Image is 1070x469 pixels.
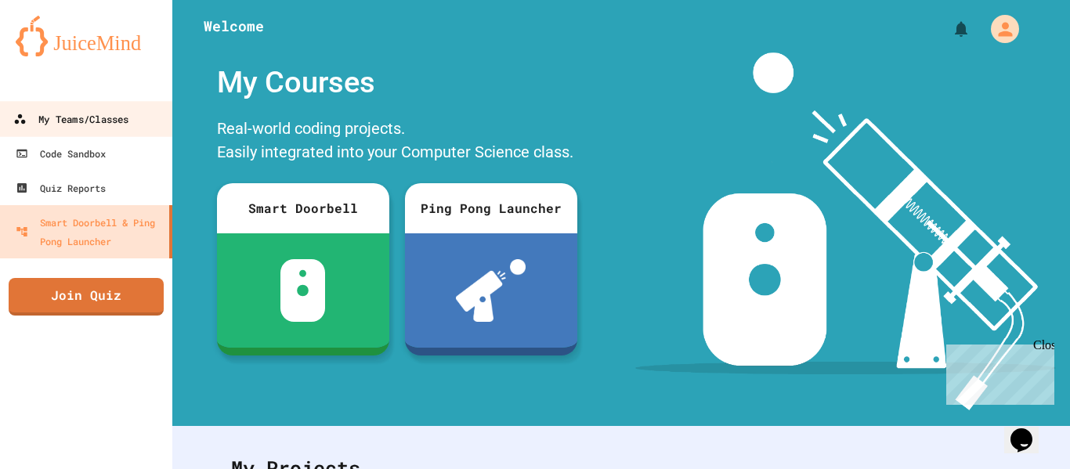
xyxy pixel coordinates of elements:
div: My Courses [209,52,585,113]
div: Chat with us now!Close [6,6,108,99]
div: Ping Pong Launcher [405,183,577,233]
div: Quiz Reports [16,179,106,197]
iframe: chat widget [1004,406,1054,453]
iframe: chat widget [940,338,1054,405]
div: Smart Doorbell & Ping Pong Launcher [16,213,163,251]
div: Real-world coding projects. Easily integrated into your Computer Science class. [209,113,585,171]
a: Join Quiz [9,278,164,316]
div: My Teams/Classes [13,110,128,129]
div: My Account [974,11,1023,47]
img: logo-orange.svg [16,16,157,56]
img: banner-image-my-projects.png [635,52,1055,410]
img: sdb-white.svg [280,259,325,322]
img: ppl-with-ball.png [456,259,526,322]
div: Code Sandbox [16,144,106,163]
div: Smart Doorbell [217,183,389,233]
div: My Notifications [923,16,974,42]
